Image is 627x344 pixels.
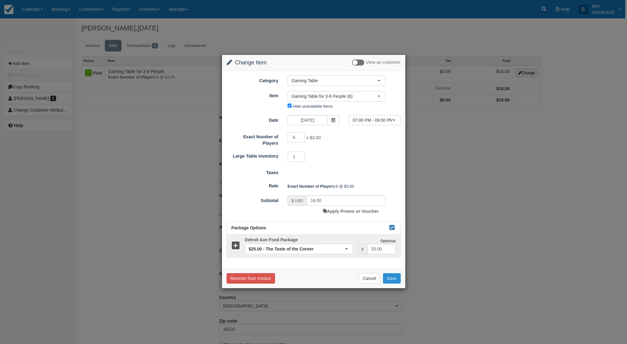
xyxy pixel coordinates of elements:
button: $25.00 - The Taste of the Corner [245,244,353,254]
span: $25.00 - The Taste of the Corner [249,246,345,252]
span: Package Options [231,225,266,230]
label: Item [222,90,283,99]
span: x $3.00 [306,136,321,140]
button: Remove from Invoice [227,273,275,284]
label: Date [222,115,283,124]
label: Category [222,75,283,84]
button: Save [383,273,401,284]
button: 07:00 PM - 09:00 PM [349,115,400,125]
button: Gaming Table [288,75,385,86]
h5: Detroit Axe Food Package [240,238,357,242]
a: Detroit Axe Food Package $25.00 - The Taste of the Corner Optional $ [227,235,400,258]
button: Gaming Table for 3-6 People (6) [288,91,385,101]
label: Exact Number of Players [222,132,283,146]
strong: Optional [380,239,396,243]
small: $ [361,247,364,251]
input: Exact Number of Players [288,132,305,143]
a: Apply Promo or Voucher [323,209,379,214]
label: Large Table Inventory [222,151,283,159]
div: 6 @ $3.00 [283,181,405,191]
span: 07:00 PM - 09:00 PM [353,117,392,123]
label: Subtotal [222,195,283,204]
span: Gaming Table for 3-6 People (6) [292,93,377,99]
label: Taxes [222,167,283,176]
small: $ USD [292,199,303,203]
button: Cancel [359,273,380,284]
label: Hide unavailable items [293,104,333,109]
strong: Exact Number of Players [288,184,336,189]
span: Gaming Table [292,78,377,84]
span: View as customer [366,60,400,65]
input: Large Table Inventory [288,151,305,162]
span: Change Item [235,59,267,66]
label: Rate [222,181,283,189]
